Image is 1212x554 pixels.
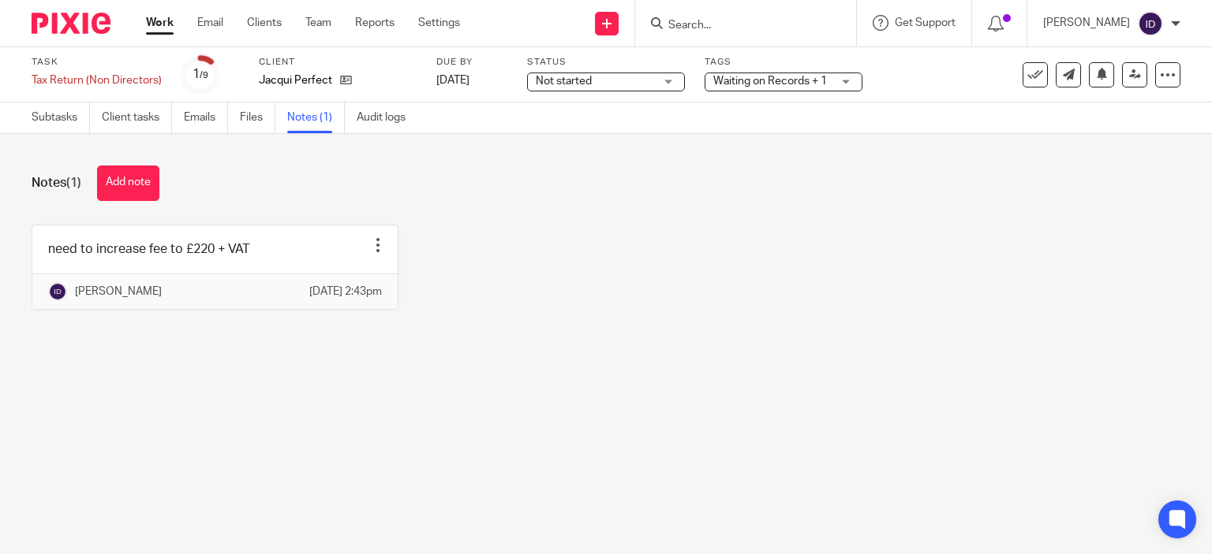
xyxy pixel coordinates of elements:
[184,102,228,133] a: Emails
[287,102,345,133] a: Notes (1)
[32,175,81,191] h1: Notes
[48,282,67,301] img: svg%3E
[32,73,162,88] div: Tax Return (Non Directors)
[1138,11,1163,36] img: svg%3E
[305,15,331,31] a: Team
[97,165,159,201] button: Add note
[75,284,162,299] p: [PERSON_NAME]
[527,56,685,69] label: Status
[1043,15,1130,31] p: [PERSON_NAME]
[418,15,460,31] a: Settings
[667,19,809,33] input: Search
[240,102,275,133] a: Files
[32,13,110,34] img: Pixie
[355,15,395,31] a: Reports
[247,15,282,31] a: Clients
[200,71,208,80] small: /9
[197,15,223,31] a: Email
[32,56,162,69] label: Task
[32,102,90,133] a: Subtasks
[102,102,172,133] a: Client tasks
[357,102,417,133] a: Audit logs
[193,65,208,84] div: 1
[259,56,417,69] label: Client
[895,17,956,28] span: Get Support
[436,75,469,86] span: [DATE]
[713,76,827,87] span: Waiting on Records + 1
[436,56,507,69] label: Due by
[146,15,174,31] a: Work
[259,73,332,88] p: Jacqui Perfect
[536,76,592,87] span: Not started
[66,177,81,189] span: (1)
[309,284,382,299] p: [DATE] 2:43pm
[705,56,862,69] label: Tags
